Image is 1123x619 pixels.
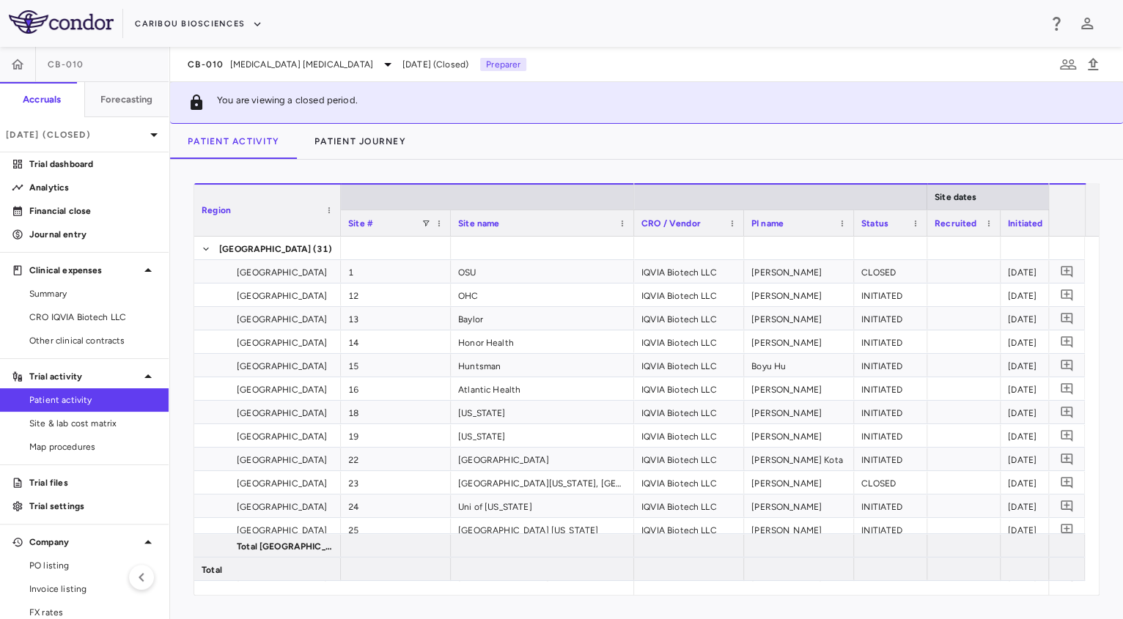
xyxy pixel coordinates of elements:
svg: Add comment [1060,405,1074,419]
div: [GEOGRAPHIC_DATA] [451,448,634,470]
p: Trial settings [29,500,157,513]
button: Add comment [1057,519,1077,539]
button: Add comment [1057,449,1077,469]
div: IQVIA Biotech LLC [634,518,744,541]
button: Add comment [1057,426,1077,445]
div: [DATE] [1001,283,1074,306]
p: Journal entry [29,228,157,241]
span: [DATE] (Closed) [402,58,468,71]
div: [PERSON_NAME] [744,424,854,447]
span: [GEOGRAPHIC_DATA] [237,519,328,542]
span: [GEOGRAPHIC_DATA] [237,495,328,519]
div: IQVIA Biotech LLC [634,494,744,517]
div: 23 [341,471,451,494]
button: Patient Activity [170,124,297,159]
h6: Forecasting [100,93,153,106]
div: Honor Health [451,330,634,353]
div: INITIATED [854,283,927,306]
svg: Add comment [1060,358,1074,372]
div: INITIATED [854,424,927,447]
div: INITIATED [854,354,927,377]
span: [GEOGRAPHIC_DATA] [237,378,328,401]
span: Site # [348,218,373,229]
div: IQVIA Biotech LLC [634,471,744,494]
button: Add comment [1057,355,1077,375]
button: Add comment [1057,308,1077,328]
svg: Add comment [1060,429,1074,442]
div: Baylor [451,307,634,330]
div: IQVIA Biotech LLC [634,307,744,330]
h6: Accruals [23,93,61,106]
span: [MEDICAL_DATA] [MEDICAL_DATA] [230,58,373,71]
p: Trial activity [29,370,139,383]
svg: Add comment [1060,382,1074,396]
span: CB-010 [188,59,224,70]
div: 14 [341,330,451,353]
div: [DATE] [1001,401,1074,423]
div: [DATE] [1001,518,1074,541]
div: [PERSON_NAME] [744,260,854,283]
button: Caribou Biosciences [135,12,262,36]
div: Boyu Hu [744,354,854,377]
div: [DATE] [1001,354,1074,377]
span: [GEOGRAPHIC_DATA] [237,261,328,284]
div: [DATE] [1001,330,1074,353]
div: INITIATED [854,401,927,423]
button: Add comment [1057,379,1077,399]
span: Site dates [935,192,977,202]
div: [DATE] [1001,471,1074,494]
span: [GEOGRAPHIC_DATA] [237,331,328,355]
img: logo-full-SnFGN8VE.png [9,10,114,34]
span: Status [861,218,888,229]
span: Site name [458,218,499,229]
div: IQVIA Biotech LLC [634,330,744,353]
span: Other clinical contracts [29,334,157,347]
span: [GEOGRAPHIC_DATA] [237,472,328,495]
svg: Add comment [1060,335,1074,349]
span: Invoice listing [29,582,157,596]
svg: Add comment [1060,264,1074,278]
div: OHC [451,283,634,306]
p: Clinical expenses [29,264,139,277]
div: INITIATED [854,377,927,400]
span: Total [202,558,222,582]
div: [PERSON_NAME] Kota [744,448,854,470]
div: 24 [341,494,451,517]
div: [PERSON_NAME] [744,401,854,423]
svg: Add comment [1060,452,1074,466]
div: IQVIA Biotech LLC [634,354,744,377]
div: Huntsman [451,354,634,377]
p: Company [29,535,139,549]
span: Site & lab cost matrix [29,417,157,430]
div: IQVIA Biotech LLC [634,260,744,283]
p: You are viewing a closed period. [217,94,358,111]
span: [GEOGRAPHIC_DATA] [237,355,328,378]
div: CLOSED [854,260,927,283]
div: [PERSON_NAME] [744,518,854,541]
div: 18 [341,401,451,423]
div: [DATE] [1001,377,1074,400]
div: 22 [341,448,451,470]
p: Financial close [29,204,157,218]
div: 15 [341,354,451,377]
div: [PERSON_NAME] [744,494,854,517]
svg: Add comment [1060,499,1074,513]
div: [PERSON_NAME] [744,307,854,330]
span: Recruited [935,218,976,229]
div: IQVIA Biotech LLC [634,424,744,447]
div: Atlantic Health [451,377,634,400]
div: 12 [341,283,451,306]
svg: Add comment [1060,288,1074,302]
div: INITIATED [854,448,927,470]
div: Uni of [US_STATE] [451,494,634,517]
svg: Add comment [1060,522,1074,536]
div: [DATE] [1001,260,1074,283]
svg: Add comment [1060,475,1074,489]
div: INITIATED [854,494,927,517]
div: 19 [341,424,451,447]
div: [PERSON_NAME] [744,283,854,306]
div: [DATE] [1001,424,1074,447]
span: [GEOGRAPHIC_DATA] [237,401,328,425]
div: IQVIA Biotech LLC [634,377,744,400]
div: 1 [341,260,451,283]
